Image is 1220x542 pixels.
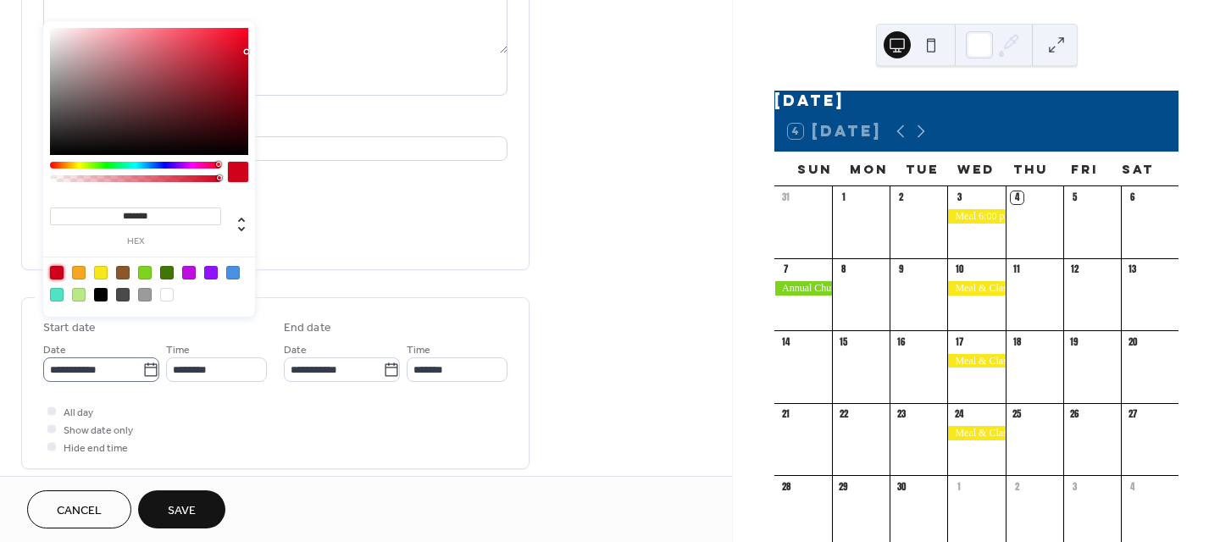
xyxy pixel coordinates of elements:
[947,281,1005,296] div: Meal & Classes
[895,263,907,276] div: 9
[842,152,896,186] div: Mon
[895,408,907,421] div: 23
[952,263,965,276] div: 10
[1068,191,1081,204] div: 5
[952,191,965,204] div: 3
[947,209,1005,224] div: Meal 6:00 p.m. & Classes 6:30 p.m.
[950,152,1004,186] div: Wed
[1011,191,1023,204] div: 4
[27,490,131,528] button: Cancel
[947,354,1005,368] div: Meal & Classes
[952,480,965,493] div: 1
[779,263,792,276] div: 7
[43,116,504,134] div: Location
[895,335,907,348] div: 16
[952,335,965,348] div: 17
[1011,408,1023,421] div: 25
[64,440,128,457] span: Hide end time
[1011,480,1023,493] div: 2
[72,266,86,279] div: #F5A623
[407,341,430,359] span: Time
[779,480,792,493] div: 28
[57,502,102,520] span: Cancel
[138,288,152,301] div: #9B9B9B
[43,341,66,359] span: Date
[72,288,86,301] div: #B8E986
[788,152,842,186] div: Sun
[50,237,221,246] label: hex
[837,335,850,348] div: 15
[284,319,331,337] div: End date
[947,426,1005,440] div: Meal & Classes
[94,288,108,301] div: #000000
[226,266,240,279] div: #4A90E2
[284,341,307,359] span: Date
[779,335,792,348] div: 14
[94,266,108,279] div: #F8E71C
[774,91,1178,111] div: [DATE]
[1068,263,1081,276] div: 12
[1057,152,1112,186] div: Fri
[837,480,850,493] div: 29
[1126,480,1139,493] div: 4
[64,404,93,422] span: All day
[50,266,64,279] div: #D0021B
[1068,335,1081,348] div: 19
[182,266,196,279] div: #BD10E0
[166,341,190,359] span: Time
[116,266,130,279] div: #8B572A
[952,408,965,421] div: 24
[1011,263,1023,276] div: 11
[779,408,792,421] div: 21
[1068,408,1081,421] div: 26
[1003,152,1057,186] div: Thu
[1111,152,1165,186] div: Sat
[837,408,850,421] div: 22
[837,263,850,276] div: 8
[837,191,850,204] div: 1
[160,288,174,301] div: #FFFFFF
[1126,191,1139,204] div: 6
[1068,480,1081,493] div: 3
[64,422,133,440] span: Show date only
[160,266,174,279] div: #417505
[43,319,96,337] div: Start date
[1126,408,1139,421] div: 27
[1126,335,1139,348] div: 20
[138,266,152,279] div: #7ED321
[1126,263,1139,276] div: 13
[204,266,218,279] div: #9013FE
[896,152,950,186] div: Tue
[50,288,64,301] div: #50E3C2
[138,490,225,528] button: Save
[116,288,130,301] div: #4A4A4A
[1011,335,1023,348] div: 18
[895,480,907,493] div: 30
[779,191,792,204] div: 31
[168,502,196,520] span: Save
[774,281,832,296] div: Annual Church Picnic
[895,191,907,204] div: 2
